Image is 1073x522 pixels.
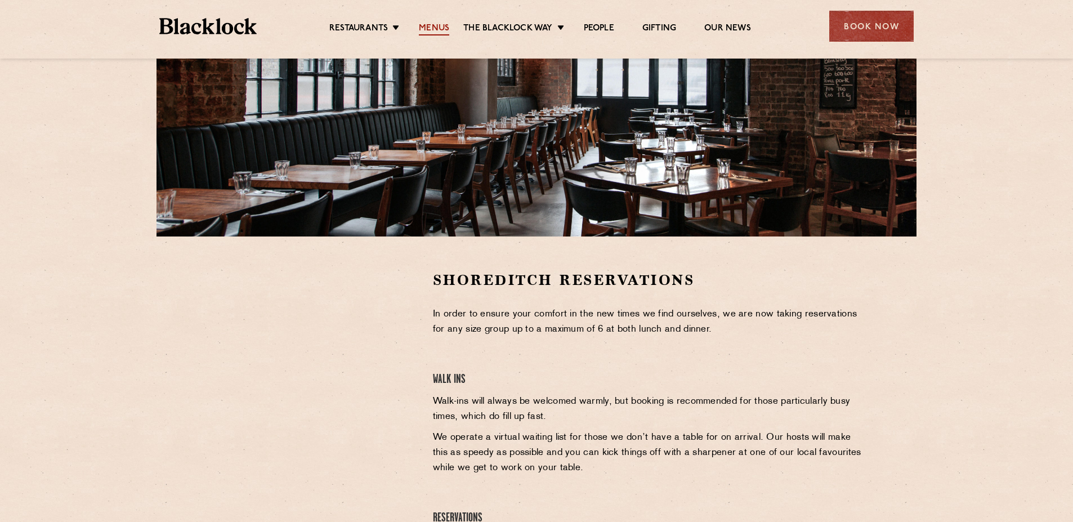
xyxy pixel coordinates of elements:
[329,23,388,35] a: Restaurants
[433,270,865,290] h2: Shoreditch Reservations
[433,372,865,387] h4: Walk Ins
[463,23,552,35] a: The Blacklock Way
[433,430,865,476] p: We operate a virtual waiting list for those we don’t have a table for on arrival. Our hosts will ...
[704,23,751,35] a: Our News
[642,23,676,35] a: Gifting
[249,270,375,440] iframe: OpenTable make booking widget
[433,307,865,337] p: In order to ensure your comfort in the new times we find ourselves, we are now taking reservation...
[433,394,865,425] p: Walk-ins will always be welcomed warmly, but booking is recommended for those particularly busy t...
[159,18,257,34] img: BL_Textured_Logo-footer-cropped.svg
[419,23,449,35] a: Menus
[584,23,614,35] a: People
[829,11,914,42] div: Book Now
